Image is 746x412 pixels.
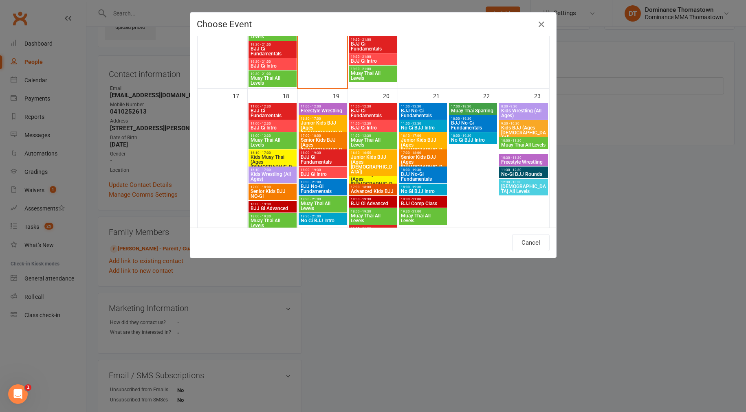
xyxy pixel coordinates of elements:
span: No Gi BJJ Intro [401,125,445,130]
span: 16:10 - 17:00 [250,168,295,172]
span: No-Gi BJJ Rounds [501,172,546,177]
span: Junior Kids BJJ (Ages [DEMOGRAPHIC_DATA]) [401,138,445,157]
span: 19:30 - 21:00 [250,43,295,46]
span: Muay Thai All Levels [401,213,445,223]
span: 19:30 - 21:00 [350,38,395,42]
div: 21 [433,89,448,102]
div: 18 [283,89,297,102]
span: 19:30 - 21:00 [350,227,395,230]
span: BJJ No-Gi Fundamentals [401,172,445,182]
div: 20 [383,89,398,102]
span: Muay Thai All Levels [300,201,345,211]
span: BJJ Gi Advanced [250,206,295,211]
span: Freestyle Wrestling [300,108,345,113]
iframe: Intercom live chat [8,384,28,404]
span: Muay Thai Sparring [451,108,495,113]
span: 16:10 - 17:00 [300,117,345,121]
span: 19:30 - 21:00 [401,197,445,201]
span: 11:00 - 12:30 [250,122,295,125]
span: 11:00 - 12:30 [350,105,395,108]
span: BJJ Gi Intro [250,125,295,130]
span: Muay Thai All Levels [501,142,546,147]
span: BJJ Gi Fundamentals [250,108,295,118]
span: 11:00 - 12:30 [401,122,445,125]
span: 11:00 - 12:30 [250,105,295,108]
span: 19:30 - 21:00 [350,67,395,71]
span: Junior Kids BJJ (Ages [DEMOGRAPHIC_DATA]) [300,121,345,140]
span: 18:00 - 19:30 [401,185,445,189]
span: 18:00 - 19:30 [451,117,495,121]
span: 12:30 - 13:30 [501,180,546,184]
span: 19:30 - 21:00 [300,197,345,201]
span: [DEMOGRAPHIC_DATA] All Levels [501,184,546,194]
span: BJJ Gi Fundamentals [300,155,345,164]
span: Muay Thai All Levels [350,71,395,81]
span: 19:30 - 21:00 [250,72,295,76]
span: Muay Thai All Levels [250,76,295,85]
span: 17:00 - 18:00 [401,151,445,155]
span: Junior Kids BJJ (Ages [DEMOGRAPHIC_DATA]) [350,155,395,174]
span: BJJ Gi Fundamentals [350,42,395,51]
span: Senior Kids BJJ (Ages [DEMOGRAPHIC_DATA]) [300,138,345,157]
span: 18:00 - 19:30 [401,168,445,172]
span: 18:00 - 19:30 [250,202,295,206]
span: BJJ Gi Advanced [350,201,395,206]
h4: Choose Event [197,19,550,29]
span: 11:00 - 12:30 [250,134,295,138]
span: 18:00 - 19:30 [250,215,295,218]
span: Advanced Kids BJJ [350,189,395,194]
span: BJJ Gi Intro [350,125,395,130]
span: Muay Thai All Levels [350,138,395,147]
div: 19 [333,89,348,102]
span: BJJ Comp Class [401,201,445,206]
span: 9:30 - 10:30 [501,122,546,125]
span: 1 [25,384,31,391]
span: BJJ No-Gi Fundamentals [401,108,445,118]
span: Kids Wrestling (All Ages) [501,108,546,118]
span: BJJ No-Gi Fundamentals [451,121,495,130]
span: Muay Thai All Levels [250,218,295,228]
span: 18:00 - 19:30 [350,197,395,201]
span: 8:30 - 9:30 [501,105,546,108]
span: Kids Wrestling (All Ages) [250,172,295,182]
span: 19:30 - 21:00 [300,215,345,218]
span: 18:00 - 19:30 [350,210,395,213]
span: 18:00 - 19:30 [451,134,495,138]
div: 17 [233,89,247,102]
span: Kids Muay Thai (Ages [DEMOGRAPHIC_DATA]) [250,155,295,174]
button: Close [535,18,548,31]
span: BJJ No-Gi Fundamentals [300,184,345,194]
span: 17:00 - 18:00 [250,185,295,189]
span: 11:00 - 12:00 [300,105,345,108]
span: 16:10 - 17:00 [250,151,295,155]
span: BJJ Gi Intro [300,172,345,177]
span: BJJ Gi Intro [350,59,395,64]
span: 10:30 - 11:30 [501,156,546,160]
span: 11:00 - 12:30 [401,105,445,108]
span: BJJ Gi Fundamentals [250,46,295,56]
span: 11:00 - 12:30 [350,134,395,138]
div: 23 [534,89,549,102]
span: 18:00 - 19:30 [300,168,345,172]
span: 18:00 - 19:30 [300,151,345,155]
span: Kids BJJ (Ages [DEMOGRAPHIC_DATA]) [501,125,546,140]
span: 11:30 - 12:30 [501,168,546,172]
span: Senior Kids BJJ NO-GI [250,189,295,199]
span: No Gi BJJ Intro [401,189,445,194]
span: 19:30 - 21:00 [350,55,395,59]
span: Muay Thai All Levels [350,213,395,223]
span: 10:00 - 11:30 [501,139,546,142]
span: 17:00 - 18:30 [451,105,495,108]
span: No Gi BJJ Intro [451,138,495,142]
button: Cancel [512,234,550,251]
span: BJJ Gi Intro [250,64,295,68]
span: Freestyle Wrestling [501,160,546,164]
span: BJJ Gi Fundamentals [350,108,395,118]
span: 19:30 - 21:00 [300,180,345,184]
span: 19:30 - 21:00 [401,210,445,213]
div: 22 [483,89,498,102]
span: 16:10 - 17:00 [401,134,445,138]
span: 19:30 - 21:00 [250,60,295,64]
span: 17:00 - 18:00 [350,185,395,189]
span: Senior Kids BJJ (Ages [DEMOGRAPHIC_DATA]) [401,155,445,174]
